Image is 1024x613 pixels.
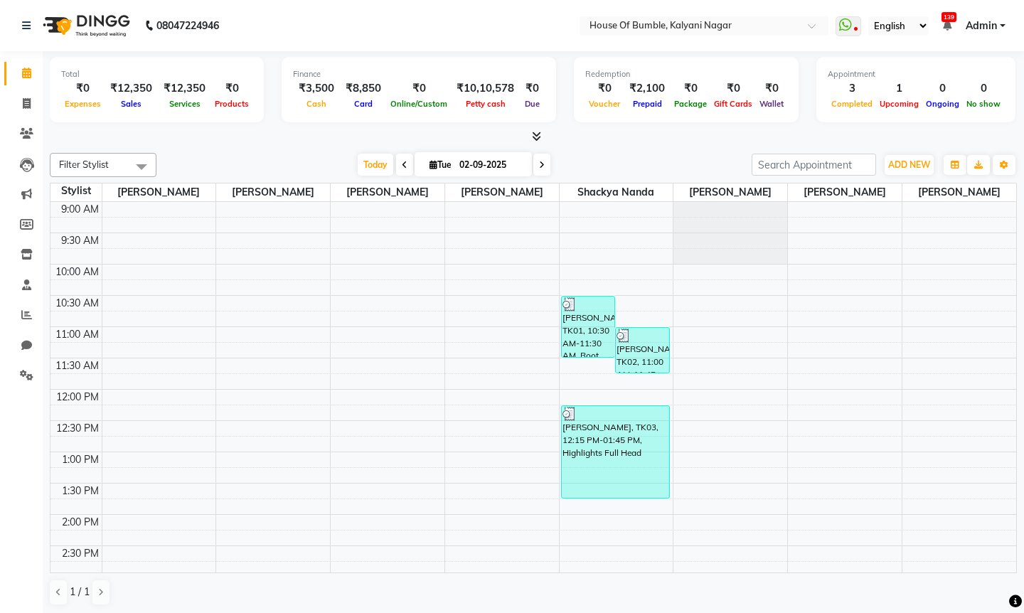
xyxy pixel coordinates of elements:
span: Expenses [61,99,105,109]
img: logo [36,6,134,46]
div: ₹3,500 [293,80,340,97]
div: ₹0 [671,80,710,97]
span: Due [521,99,543,109]
div: 12:30 PM [53,421,102,436]
div: ₹0 [520,80,545,97]
div: ₹10,10,578 [451,80,520,97]
span: Shackya Nanda [560,183,673,201]
span: Products [211,99,252,109]
span: Sales [117,99,145,109]
div: 0 [922,80,963,97]
div: ₹0 [387,80,451,97]
div: ₹0 [61,80,105,97]
div: ₹12,350 [105,80,158,97]
div: 10:00 AM [53,265,102,279]
div: ₹0 [585,80,624,97]
div: ₹0 [756,80,787,97]
div: 3 [828,80,876,97]
span: Wallet [756,99,787,109]
span: Tue [426,159,455,170]
div: 9:00 AM [58,202,102,217]
span: Petty cash [462,99,509,109]
div: Stylist [50,183,102,198]
input: Search Appointment [752,154,876,176]
span: Completed [828,99,876,109]
div: 2:00 PM [59,515,102,530]
span: No show [963,99,1004,109]
input: 2025-09-02 [455,154,526,176]
span: Admin [966,18,997,33]
span: Prepaid [629,99,666,109]
span: [PERSON_NAME] [102,183,216,201]
span: Gift Cards [710,99,756,109]
div: 12:00 PM [53,390,102,405]
div: 1:30 PM [59,484,102,499]
span: Filter Stylist [59,159,109,170]
span: [PERSON_NAME] [331,183,444,201]
div: Total [61,68,252,80]
span: 1 / 1 [70,585,90,599]
div: [PERSON_NAME], TK03, 12:15 PM-01:45 PM, Highlights Full Head [562,406,670,498]
div: 1 [876,80,922,97]
span: Cash [303,99,330,109]
div: ₹8,850 [340,80,387,97]
span: Card [351,99,376,109]
b: 08047224946 [156,6,219,46]
span: 139 [942,12,956,22]
div: 2:30 PM [59,546,102,561]
a: 139 [943,19,951,32]
div: ₹12,350 [158,80,211,97]
span: [PERSON_NAME] [902,183,1016,201]
span: [PERSON_NAME] [216,183,330,201]
div: [PERSON_NAME], TK02, 11:00 AM-11:45 AM, Haircut (W) Art Director Shackya [616,328,669,373]
span: Services [166,99,204,109]
span: [PERSON_NAME] [788,183,902,201]
span: Online/Custom [387,99,451,109]
div: 9:30 AM [58,233,102,248]
span: Ongoing [922,99,963,109]
div: [PERSON_NAME], TK01, 10:30 AM-11:30 AM, Root Touch Up- Full [562,297,615,357]
div: Appointment [828,68,1004,80]
span: Today [358,154,393,176]
div: ₹0 [211,80,252,97]
div: 1:00 PM [59,452,102,467]
div: 11:00 AM [53,327,102,342]
span: Upcoming [876,99,922,109]
div: ₹0 [710,80,756,97]
div: 10:30 AM [53,296,102,311]
div: 0 [963,80,1004,97]
div: Finance [293,68,545,80]
span: ADD NEW [888,159,930,170]
span: [PERSON_NAME] [445,183,559,201]
div: ₹2,100 [624,80,671,97]
button: ADD NEW [885,155,934,175]
div: Redemption [585,68,787,80]
span: [PERSON_NAME] [673,183,787,201]
div: 11:30 AM [53,358,102,373]
span: Voucher [585,99,624,109]
span: Package [671,99,710,109]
